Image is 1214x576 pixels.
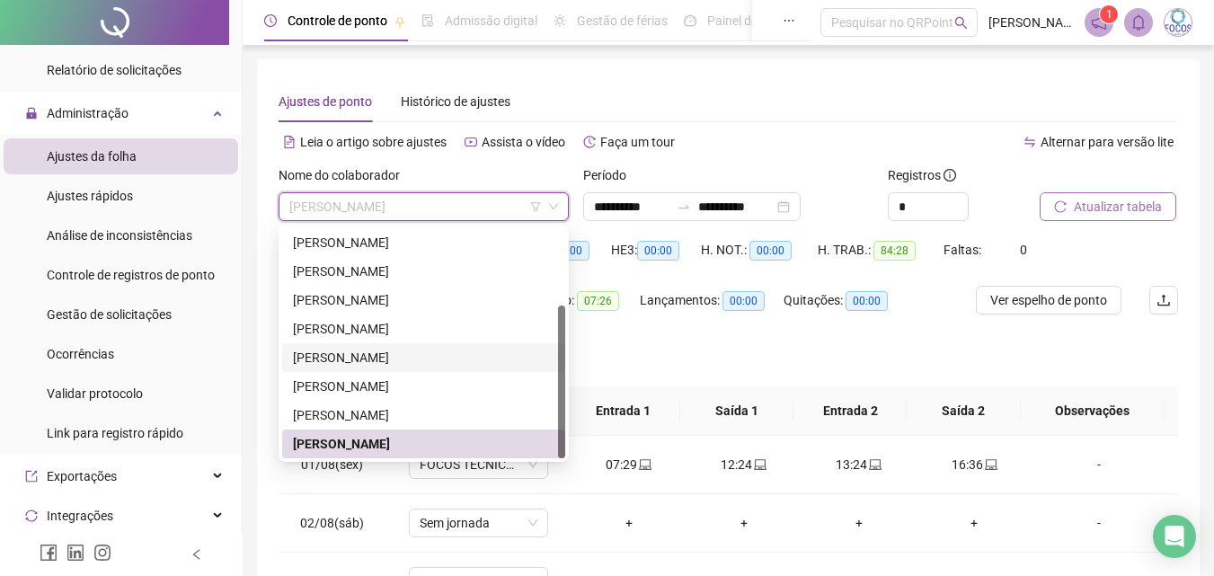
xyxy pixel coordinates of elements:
span: Gestão de solicitações [47,307,172,322]
span: 00:00 [722,291,765,311]
span: facebook [40,544,58,562]
span: Registros [888,165,956,185]
span: file-text [283,136,296,148]
span: laptop [983,458,997,471]
div: + [586,513,672,533]
span: sync [25,510,38,522]
span: info-circle [944,169,956,182]
div: H. NOT.: [701,240,818,261]
span: 84:28 [873,241,916,261]
sup: 1 [1100,5,1118,23]
div: MAILLANE NASCIMENTO LIMA [282,315,565,343]
span: bell [1130,14,1147,31]
div: - [1046,455,1152,474]
span: Alternar para versão lite [1041,135,1174,149]
div: [PERSON_NAME] [293,233,554,253]
span: Ajustes da folha [47,149,137,164]
div: [PERSON_NAME] [293,405,554,425]
span: Validar protocolo [47,386,143,401]
span: Histórico de ajustes [401,94,510,109]
div: Lançamentos: [640,290,784,311]
div: 13:24 [816,455,902,474]
span: Controle de registros de ponto [47,268,215,282]
span: Painel do DP [707,13,777,28]
div: [PERSON_NAME] [293,434,554,454]
div: HE 3: [611,240,701,261]
span: 02/08(sáb) [300,516,364,530]
div: JOSE VILSON DA SILVA BORBA [282,257,565,286]
span: Controle de ponto [288,13,387,28]
span: Integrações [47,509,113,523]
span: 00:00 [637,241,679,261]
span: 1 [1106,8,1112,21]
div: Quitações: [784,290,909,311]
div: 16:36 [931,455,1017,474]
label: Nome do colaborador [279,165,412,185]
span: Observações [1035,401,1150,421]
span: reload [1054,200,1067,213]
span: laptop [752,458,767,471]
div: SIMONE DE SA MORAES [282,401,565,430]
div: JEANILTON FERNANDES DE CARVALHO [282,228,565,257]
span: Gestão de férias [577,13,668,28]
span: 0 [1020,243,1027,257]
div: + [816,513,902,533]
div: 07:29 [586,455,672,474]
label: Período [583,165,638,185]
span: Link para registro rápido [47,426,183,440]
button: Ver espelho de ponto [976,286,1121,315]
span: filter [530,201,541,212]
span: Ajustes de ponto [279,94,372,109]
span: Faltas: [944,243,984,257]
span: swap [1023,136,1036,148]
span: 01/08(sex) [301,457,363,472]
span: laptop [637,458,651,471]
span: FOCOS TÉCNICA SEXTA [420,451,537,478]
span: Ajustes rápidos [47,189,133,203]
span: Admissão digital [445,13,537,28]
div: - [1046,513,1152,533]
span: Ver espelho de ponto [990,290,1107,310]
div: 12:24 [701,455,787,474]
span: Leia o artigo sobre ajustes [300,135,447,149]
span: 07:26 [577,291,619,311]
span: THOMAZ JANUARIO BELO [289,193,558,220]
th: Entrada 1 [567,386,680,436]
span: export [25,470,38,483]
span: lock [25,107,38,120]
span: 00:00 [749,241,792,261]
span: pushpin [394,16,405,27]
span: Análise de inconsistências [47,228,192,243]
div: LARYSSA MARTINS DA SILVA [282,286,565,315]
span: notification [1091,14,1107,31]
span: Sem jornada [420,510,537,536]
span: Assista o vídeo [482,135,565,149]
span: instagram [93,544,111,562]
div: RYAN RICARDO SANTOS GOMES [282,372,565,401]
span: to [677,199,691,214]
span: Administração [47,106,128,120]
span: 00:00 [846,291,888,311]
th: Saída 2 [907,386,1020,436]
span: Atualizar tabela [1074,197,1162,217]
div: [PERSON_NAME] [293,290,554,310]
span: Faça um tour [600,135,675,149]
span: upload [1156,293,1171,307]
span: laptop [867,458,882,471]
div: Open Intercom Messenger [1153,515,1196,558]
span: [PERSON_NAME] - FOCOS [988,13,1074,32]
th: Saída 1 [680,386,793,436]
span: dashboard [684,14,696,27]
span: Exportações [47,469,117,483]
button: Atualizar tabela [1040,192,1176,221]
span: linkedin [66,544,84,562]
div: [PERSON_NAME] [293,319,554,339]
span: left [191,548,203,561]
span: swap-right [677,199,691,214]
span: youtube [465,136,477,148]
span: clock-circle [264,14,277,27]
div: H. TRAB.: [818,240,944,261]
img: 30777 [1165,9,1192,36]
th: Entrada 2 [793,386,907,436]
div: MARIA DA GUIA MUNIZ DE SOUSA [282,343,565,372]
